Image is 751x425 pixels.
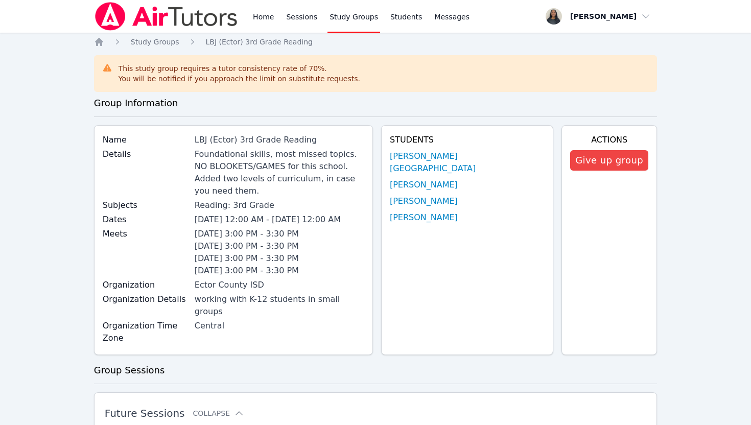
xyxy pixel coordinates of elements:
img: Air Tutors [94,2,239,31]
h4: Actions [570,134,648,146]
span: Study Groups [131,38,179,46]
div: working with K-12 students in small groups [195,293,364,318]
a: LBJ (Ector) 3rd Grade Reading [206,37,313,47]
label: Details [103,148,189,160]
h3: Group Information [94,96,658,110]
button: Give up group [570,150,648,171]
li: [DATE] 3:00 PM - 3:30 PM [195,265,364,277]
span: [DATE] 12:00 AM - [DATE] 12:00 AM [195,215,341,224]
label: Organization Details [103,293,189,305]
label: Organization [103,279,189,291]
span: Messages [434,12,470,22]
a: [PERSON_NAME] [390,211,458,224]
button: Collapse [193,408,244,418]
li: [DATE] 3:00 PM - 3:30 PM [195,240,364,252]
span: Future Sessions [105,407,185,419]
a: Study Groups [131,37,179,47]
label: Name [103,134,189,146]
div: LBJ (Ector) 3rd Grade Reading [195,134,364,146]
li: [DATE] 3:00 PM - 3:30 PM [195,228,364,240]
label: Organization Time Zone [103,320,189,344]
label: Subjects [103,199,189,211]
div: This study group requires a tutor consistency rate of 70 %. [119,63,360,84]
li: [DATE] 3:00 PM - 3:30 PM [195,252,364,265]
div: Foundational skills, most missed topics. NO BLOOKETS/GAMES for this school. Added two levels of c... [195,148,364,197]
a: [PERSON_NAME] [390,179,458,191]
div: Reading: 3rd Grade [195,199,364,211]
label: Dates [103,214,189,226]
a: [PERSON_NAME] [GEOGRAPHIC_DATA] [390,150,545,175]
label: Meets [103,228,189,240]
h4: Students [390,134,545,146]
div: Ector County ISD [195,279,364,291]
div: You will be notified if you approach the limit on substitute requests. [119,74,360,84]
h3: Group Sessions [94,363,658,377]
div: Central [195,320,364,332]
span: LBJ (Ector) 3rd Grade Reading [206,38,313,46]
nav: Breadcrumb [94,37,658,47]
a: [PERSON_NAME] [390,195,458,207]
